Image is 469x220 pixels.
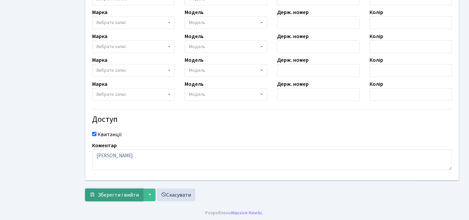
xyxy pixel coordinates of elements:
label: Модель [185,56,204,64]
label: Марка [92,8,107,16]
span: Модель [189,91,205,98]
button: Зберегти і вийти [85,189,143,201]
label: Модель [185,32,204,40]
span: Модель [189,67,205,74]
a: Massive Kinetic [232,209,263,216]
label: Колір [370,8,383,16]
span: Вибрати запис [96,91,127,98]
label: Держ. номер [277,32,309,40]
label: Квитанції [97,131,122,139]
a: Скасувати [157,189,195,201]
label: Колір [370,80,383,88]
label: Держ. номер [277,56,309,64]
label: Коментар [92,142,117,150]
label: Держ. номер [277,80,309,88]
label: Марка [92,32,107,40]
label: Модель [185,8,204,16]
span: Модель [189,19,205,26]
label: Модель [185,80,204,88]
label: Колір [370,32,383,40]
span: Вибрати запис [96,43,127,50]
label: Колір [370,56,383,64]
span: Модель [189,43,205,50]
span: Зберегти і вийти [98,191,139,199]
h4: Доступ [92,115,452,125]
span: Вибрати запис [96,67,127,74]
label: Марка [92,80,107,88]
label: Марка [92,56,107,64]
div: Розроблено . [206,209,264,217]
span: Вибрати запис [96,19,127,26]
label: Держ. номер [277,8,309,16]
